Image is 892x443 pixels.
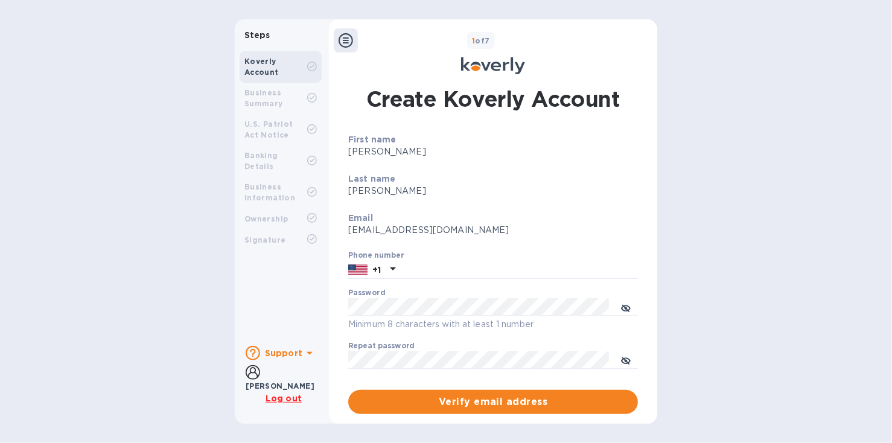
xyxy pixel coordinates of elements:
h1: Create Koverly Account [366,84,620,114]
b: Steps [244,30,270,40]
p: [EMAIL_ADDRESS][DOMAIN_NAME] [348,224,638,237]
b: U.S. Patriot Act Notice [244,120,293,139]
span: Verify email address [358,395,628,409]
p: [PERSON_NAME] [348,145,638,158]
b: Business Summary [244,88,283,108]
p: [PERSON_NAME] [348,185,638,197]
button: toggle password visibility [614,295,638,319]
p: Minimum 8 characters with at least 1 number [348,317,638,331]
button: toggle password visibility [614,348,638,372]
label: Password [348,289,385,296]
b: Signature [244,235,286,244]
b: Ownership [244,214,288,223]
b: of 7 [472,36,490,45]
b: Business Information [244,182,295,202]
span: 1 [472,36,475,45]
b: Email [348,213,373,223]
b: First name [348,135,397,144]
img: US [348,263,368,276]
b: Support [265,348,302,358]
button: Verify email address [348,390,638,414]
b: [PERSON_NAME] [246,381,314,390]
b: Koverly Account [244,57,279,77]
b: Last name [348,174,395,183]
u: Log out [266,394,302,403]
p: +1 [372,264,381,276]
b: Banking Details [244,151,278,171]
label: Phone number [348,252,404,260]
label: Repeat password [348,342,415,349]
